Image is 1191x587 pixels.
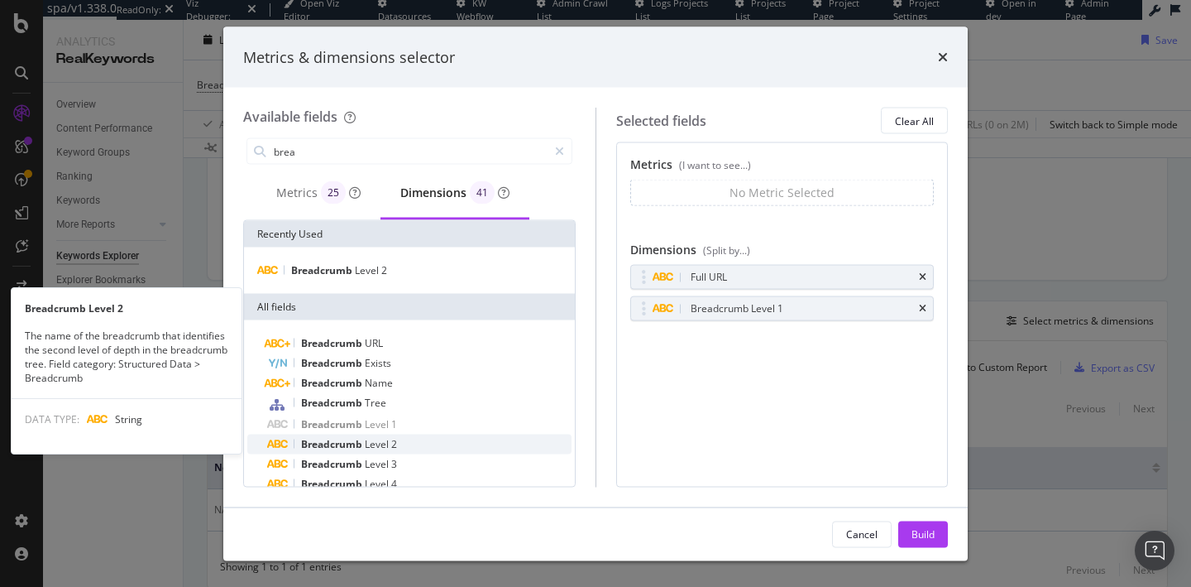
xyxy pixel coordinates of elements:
span: Breadcrumb [301,356,365,370]
div: Breadcrumb Level 1 [691,301,783,317]
div: Metrics [276,181,361,204]
span: Exists [365,356,391,370]
div: Dimensions [400,181,509,204]
div: modal [223,26,968,561]
button: Build [898,521,948,547]
div: All fields [244,294,575,320]
span: Breadcrumb [301,417,365,431]
div: Cancel [846,527,878,541]
div: times [919,304,926,314]
div: Breadcrumb Level 1times [630,296,935,321]
div: Clear All [895,113,934,128]
div: Selected fields [616,111,706,130]
div: Full URLtimes [630,265,935,290]
button: Clear All [881,108,948,134]
span: Breadcrumb [291,263,355,277]
div: Breadcrumb Level 2 [12,301,242,315]
span: 4 [391,477,397,491]
div: Open Intercom Messenger [1135,531,1174,570]
input: Search by field name [272,139,548,164]
span: Level [355,263,381,277]
div: (Split by...) [703,243,750,257]
div: Metrics & dimensions selector [243,46,455,68]
span: Breadcrumb [301,376,365,390]
span: 1 [391,417,397,431]
span: Level [365,477,391,491]
span: Breadcrumb [301,457,365,471]
div: Dimensions [630,242,935,265]
span: Breadcrumb [301,437,365,451]
span: Level [365,437,391,451]
div: Available fields [243,108,337,126]
div: No Metric Selected [729,185,835,201]
span: Level [365,457,391,471]
span: 25 [328,188,339,198]
span: 2 [381,263,387,277]
div: brand label [470,181,495,204]
div: Metrics [630,156,935,180]
span: Name [365,376,393,390]
span: 3 [391,457,397,471]
div: brand label [321,181,346,204]
span: Breadcrumb [301,396,365,410]
span: Breadcrumb [301,477,365,491]
div: (I want to see...) [679,158,751,172]
span: URL [365,336,383,350]
span: 41 [476,188,488,198]
div: Full URL [691,269,727,286]
span: Tree [365,396,386,410]
div: Recently Used [244,221,575,248]
div: Build [911,527,935,541]
button: Cancel [832,521,892,547]
div: The name of the breadcrumb that identifies the second level of depth in the breadcrumb tree. Fiel... [12,329,242,386]
span: Level [365,417,391,431]
span: 2 [391,437,397,451]
div: times [938,46,948,68]
span: Breadcrumb [301,336,365,350]
div: times [919,272,926,282]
